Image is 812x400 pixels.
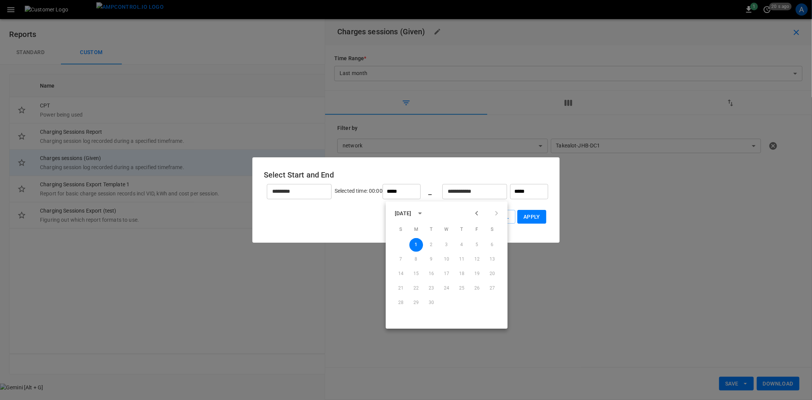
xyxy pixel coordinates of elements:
[517,210,546,224] button: Apply
[264,169,548,181] h6: Select Start and End
[394,222,408,237] span: Sunday
[455,222,469,237] span: Thursday
[440,222,453,237] span: Wednesday
[470,207,483,220] button: Previous month
[335,188,383,194] span: Selected time: 00:00
[470,222,484,237] span: Friday
[424,222,438,237] span: Tuesday
[409,238,423,252] button: 1
[413,207,426,220] button: calendar view is open, switch to year view
[409,222,423,237] span: Monday
[428,186,432,198] h6: _
[395,209,411,217] div: [DATE]
[485,222,499,237] span: Saturday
